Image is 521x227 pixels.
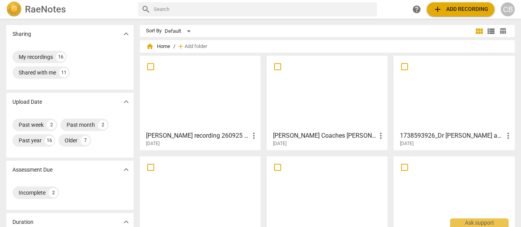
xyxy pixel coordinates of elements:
[141,5,151,14] span: search
[400,140,414,147] span: [DATE]
[47,120,56,129] div: 2
[6,2,22,17] img: Logo
[475,27,484,36] span: view_module
[473,25,485,37] button: Tile view
[146,43,154,50] span: home
[433,5,442,14] span: add
[146,28,162,34] div: Sort By
[65,137,77,144] div: Older
[121,217,131,227] span: expand_more
[486,27,496,36] span: view_list
[120,28,132,40] button: Show more
[12,218,33,226] p: Duration
[98,120,107,129] div: 2
[501,2,515,16] button: CB
[6,2,132,17] a: LogoRaeNotes
[400,131,503,140] h3: 1738593926_Dr Clare and Client Supervision contracting demo (1)
[503,131,513,140] span: more_vert
[121,29,131,39] span: expand_more
[177,43,185,50] span: add
[154,3,374,16] input: Search
[396,59,512,147] a: 1738593926_Dr [PERSON_NAME] and Client Supervision contracting demo (1)[DATE]
[146,131,249,140] h3: Joyce recording 260925 full video
[427,2,495,16] button: Upload
[81,136,90,145] div: 7
[59,68,69,77] div: 11
[12,98,42,106] p: Upload Date
[450,218,509,227] div: Ask support
[19,53,53,61] div: My recordings
[121,97,131,106] span: expand_more
[143,59,258,147] a: [PERSON_NAME] recording 260925 full video[DATE]
[412,5,421,14] span: help
[45,136,54,145] div: 16
[120,164,132,176] button: Show more
[19,137,42,144] div: Past year
[146,140,160,147] span: [DATE]
[273,131,376,140] h3: Karin Katrin Katrin Coaches Karin-20250723_091018-Meeting Recording
[12,30,31,38] p: Sharing
[19,69,56,76] div: Shared with me
[121,165,131,174] span: expand_more
[410,2,424,16] a: Help
[25,4,66,15] h2: RaeNotes
[19,121,44,129] div: Past week
[12,166,53,174] p: Assessment Due
[120,96,132,108] button: Show more
[269,59,385,147] a: [PERSON_NAME] Coaches [PERSON_NAME]-20250723_091018-Meeting Recording[DATE]
[273,140,287,147] span: [DATE]
[499,27,507,35] span: table_chart
[49,188,58,197] div: 2
[249,131,259,140] span: more_vert
[146,43,170,50] span: Home
[165,25,194,37] div: Default
[497,25,509,37] button: Table view
[67,121,95,129] div: Past month
[485,25,497,37] button: List view
[19,189,46,197] div: Incomplete
[433,5,488,14] span: Add recording
[376,131,385,140] span: more_vert
[173,44,175,50] span: /
[185,44,207,50] span: Add folder
[56,52,65,62] div: 16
